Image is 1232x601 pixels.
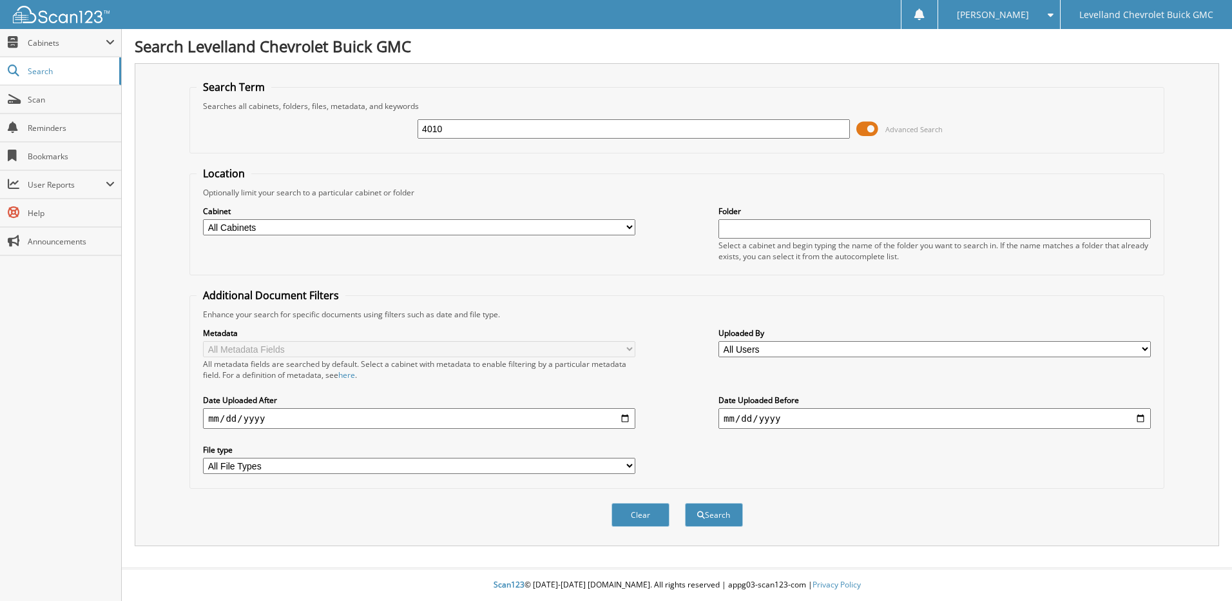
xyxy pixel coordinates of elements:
[197,309,1157,320] div: Enhance your search for specific documents using filters such as date and file type.
[718,206,1151,217] label: Folder
[13,6,110,23] img: scan123-logo-white.svg
[122,569,1232,601] div: © [DATE]-[DATE] [DOMAIN_NAME]. All rights reserved | appg03-scan123-com |
[203,359,635,380] div: All metadata fields are searched by default. Select a cabinet with metadata to enable filtering b...
[197,101,1157,112] div: Searches all cabinets, folders, files, metadata, and keywords
[28,94,115,105] span: Scan
[197,80,271,94] legend: Search Term
[685,503,743,527] button: Search
[338,369,355,380] a: here
[197,288,345,302] legend: Additional Document Filters
[28,66,113,77] span: Search
[197,187,1157,198] div: Optionally limit your search to a particular cabinet or folder
[494,579,525,590] span: Scan123
[28,151,115,162] span: Bookmarks
[718,328,1151,339] label: Uploaded By
[28,236,115,247] span: Announcements
[718,240,1151,262] div: Select a cabinet and begin typing the name of the folder you want to search in. If the name match...
[885,124,943,134] span: Advanced Search
[813,579,861,590] a: Privacy Policy
[28,208,115,219] span: Help
[28,179,106,190] span: User Reports
[203,444,635,455] label: File type
[718,408,1151,429] input: end
[203,395,635,406] label: Date Uploaded After
[197,166,251,181] legend: Location
[957,11,1029,19] span: [PERSON_NAME]
[718,395,1151,406] label: Date Uploaded Before
[203,206,635,217] label: Cabinet
[203,408,635,429] input: start
[611,503,669,527] button: Clear
[135,35,1219,57] h1: Search Levelland Chevrolet Buick GMC
[1168,539,1232,601] iframe: Chat Widget
[203,328,635,339] label: Metadata
[28,123,115,133] span: Reminders
[1079,11,1213,19] span: Levelland Chevrolet Buick GMC
[28,37,106,48] span: Cabinets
